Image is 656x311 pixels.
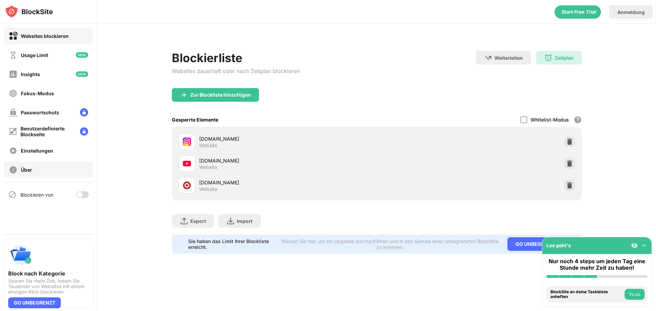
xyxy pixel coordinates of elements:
[494,55,523,61] div: Weiterleiten
[172,68,300,74] div: Websites dauerhaft oder nach Zeitplan blockieren
[531,117,569,123] div: Whitelist-Modus
[625,289,645,300] button: Tu es
[172,51,300,65] div: Blockierliste
[5,5,53,18] img: logo-blocksite.svg
[282,238,499,250] div: Klicken Sie hier, um ein Upgrade durchzuführen und in den Genuss einer unbegrenzten Blockliste zu...
[8,297,61,308] div: GO UNBEGRENZT
[631,242,638,249] img: eye-not-visible.svg
[507,237,565,251] div: GO UNBEGRENZT
[21,110,59,115] div: Passwortschutz
[190,218,206,224] div: Export
[21,71,40,77] div: Insights
[8,270,89,277] div: Block nach Kategorie
[9,70,17,79] img: insights-off.svg
[617,9,645,15] div: Anmeldung
[546,242,571,248] div: Los geht's
[80,108,88,116] img: lock-menu.svg
[9,166,17,174] img: about-off.svg
[9,89,17,98] img: focus-off.svg
[199,186,217,192] div: Website
[8,190,16,199] img: blocking-icon.svg
[80,127,88,136] img: lock-menu.svg
[9,51,17,59] img: time-usage-off.svg
[9,32,17,40] img: block-on.svg
[9,146,17,155] img: settings-off.svg
[8,243,33,267] img: push-categories.svg
[76,71,88,77] img: new-icon.svg
[199,142,217,149] div: Website
[21,167,32,173] div: Über
[641,242,647,249] img: omni-setup-toggle.svg
[76,52,88,58] img: new-icon.svg
[8,278,89,295] div: Sparen Sie mehr Zeit, indem Sie Tausende von Websites mit einem einzigen Klick blockieren
[237,218,252,224] div: Import
[199,179,377,186] div: [DOMAIN_NAME]
[555,5,601,19] div: animation
[199,164,217,170] div: Website
[546,258,647,271] div: Nur noch 4 steps um jeden Tag eine Stunde mehr Zeit zu haben!
[188,238,278,250] div: Sie haben das Limit Ihrer Blockliste erreicht.
[550,289,623,299] div: BlockSite an deine Taskleiste anheften
[199,135,377,142] div: [DOMAIN_NAME]
[20,192,53,198] div: Blockieren von
[183,159,191,168] img: favicons
[21,33,69,39] div: Websites blockieren
[190,92,251,98] div: Zur Blockliste hinzufügen
[172,117,218,123] div: Gesperrte Elemente
[9,108,17,117] img: password-protection-off.svg
[183,138,191,146] img: favicons
[20,126,74,137] div: Benutzerdefinierte Blockseite
[199,157,377,164] div: [DOMAIN_NAME]
[9,127,17,136] img: customize-block-page-off.svg
[555,55,574,61] div: Zeitplan
[21,90,54,96] div: Fokus-Modus
[21,52,48,58] div: Usage Limit
[21,148,53,154] div: Einstellungen
[183,181,191,189] img: favicons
